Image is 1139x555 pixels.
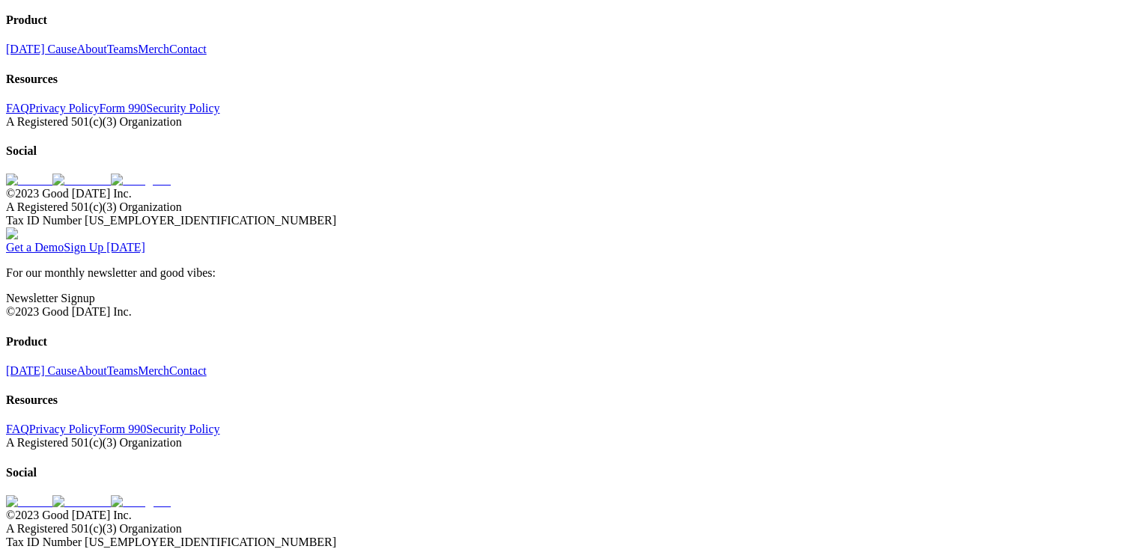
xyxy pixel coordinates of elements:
[6,423,29,435] a: FAQ
[6,393,1133,407] h4: Resources
[138,43,169,55] a: Merch
[138,364,169,377] a: Merch
[6,13,1133,27] h4: Product
[6,43,77,55] a: [DATE] Cause
[6,227,74,241] img: GoodToday
[111,495,171,509] img: Instagram
[100,423,147,435] a: Form 990
[169,43,207,55] a: Contact
[77,364,107,377] a: About
[6,115,1133,129] div: A Registered 501(c)(3) Organization
[6,495,52,508] a: Twitter
[6,174,52,186] a: Twitter
[6,200,1133,214] div: A Registered 501(c)(3) Organization
[6,522,1133,536] div: A Registered 501(c)(3) Organization
[6,536,1133,549] div: Tax ID Number [US_EMPLOYER_IDENTIFICATION_NUMBER]
[6,187,1133,200] div: ©2023 Good [DATE] Inc.
[111,174,171,187] img: Instagram
[52,495,111,508] a: Facebook
[6,144,1133,158] h4: Social
[52,174,111,186] a: Facebook
[146,102,219,114] a: Security Policy
[111,495,171,508] a: Instagram
[6,466,1133,479] h4: Social
[6,214,1133,227] div: Tax ID Number [US_EMPLOYER_IDENTIFICATION_NUMBER]
[6,102,29,114] a: FAQ
[6,335,1133,349] h4: Product
[64,241,145,254] a: Sign Up [DATE]
[107,364,139,377] a: Teams
[52,495,111,509] img: Facebook
[6,174,52,187] img: Twitter
[52,174,111,187] img: Facebook
[100,102,147,114] a: Form 990
[6,436,1133,450] div: A Registered 501(c)(3) Organization
[111,174,171,186] a: Instagram
[29,102,100,114] a: Privacy Policy
[6,364,77,377] a: [DATE] Cause
[29,423,100,435] a: Privacy Policy
[6,292,95,304] a: Newsletter Signup
[6,495,52,509] img: Twitter
[6,73,1133,86] h4: Resources
[169,364,207,377] a: Contact
[6,241,64,254] a: Get a Demo
[6,305,1133,319] div: ©2023 Good [DATE] Inc.
[77,43,107,55] a: About
[6,266,1133,280] p: For our monthly newsletter and good vibes:
[107,43,139,55] a: Teams
[146,423,219,435] a: Security Policy
[6,509,1133,522] div: ©2023 Good [DATE] Inc.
